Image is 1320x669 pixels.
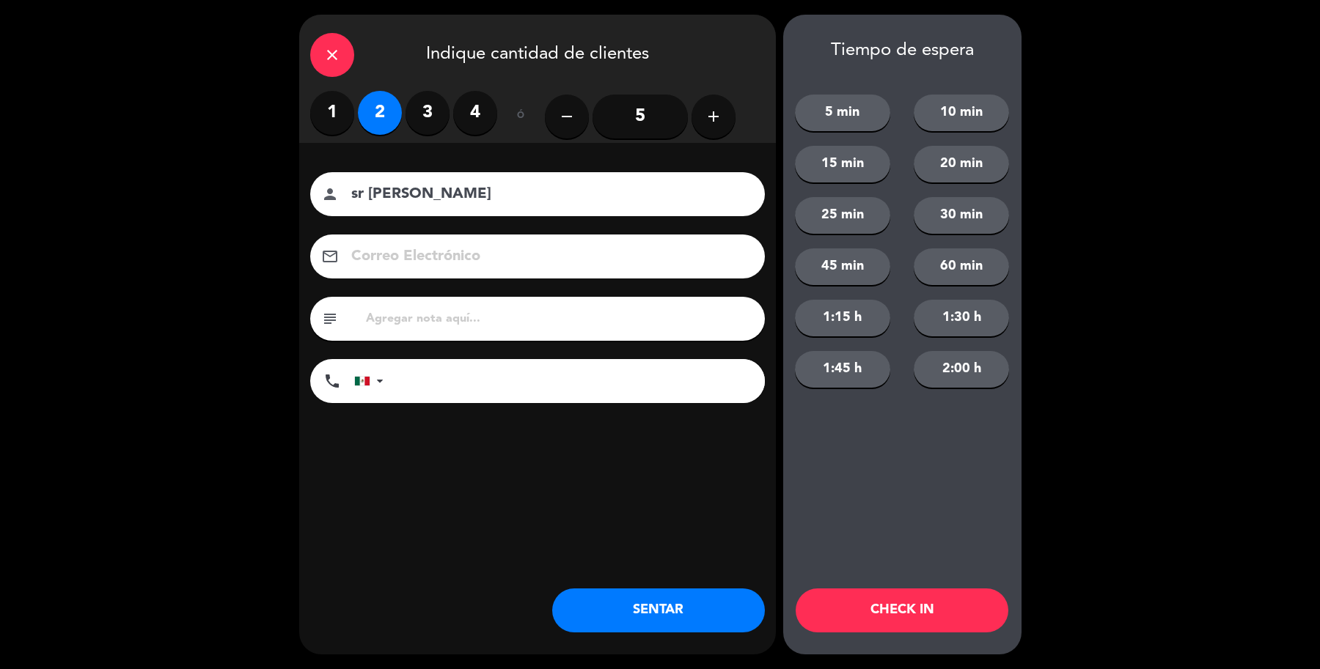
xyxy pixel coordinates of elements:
[552,588,765,632] button: SENTAR
[321,248,339,265] i: email
[321,310,339,328] i: subject
[545,95,589,138] button: remove
[497,91,545,142] div: ó
[795,95,890,131] button: 5 min
[795,351,890,388] button: 1:45 h
[355,360,389,402] div: Mexico (México): +52
[914,248,1009,285] button: 60 min
[364,308,754,329] input: Agregar nota aquí...
[406,91,450,135] label: 3
[692,95,736,138] button: add
[321,185,339,203] i: person
[558,108,576,125] i: remove
[795,146,890,182] button: 15 min
[795,197,890,234] button: 25 min
[783,40,1022,62] div: Tiempo de espera
[323,46,341,64] i: close
[914,300,1009,336] button: 1:30 h
[705,108,722,125] i: add
[310,91,354,135] label: 1
[795,300,890,336] button: 1:15 h
[358,91,402,135] label: 2
[914,95,1009,131] button: 10 min
[323,372,341,390] i: phone
[350,182,746,207] input: Nombre del cliente
[914,146,1009,182] button: 20 min
[453,91,497,135] label: 4
[914,197,1009,234] button: 30 min
[299,15,776,91] div: Indique cantidad de clientes
[796,588,1008,632] button: CHECK IN
[914,351,1009,388] button: 2:00 h
[795,248,890,285] button: 45 min
[350,244,746,270] input: Correo Electrónico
